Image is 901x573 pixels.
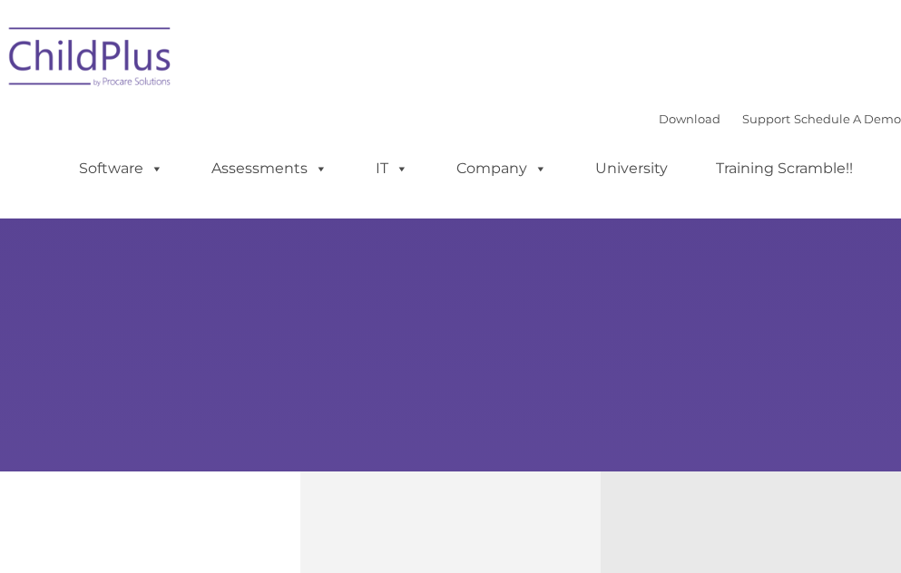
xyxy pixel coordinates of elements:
[659,112,901,126] font: |
[794,112,901,126] a: Schedule A Demo
[742,112,790,126] a: Support
[438,151,565,187] a: Company
[357,151,426,187] a: IT
[193,151,346,187] a: Assessments
[577,151,686,187] a: University
[61,151,181,187] a: Software
[659,112,720,126] a: Download
[698,151,871,187] a: Training Scramble!!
